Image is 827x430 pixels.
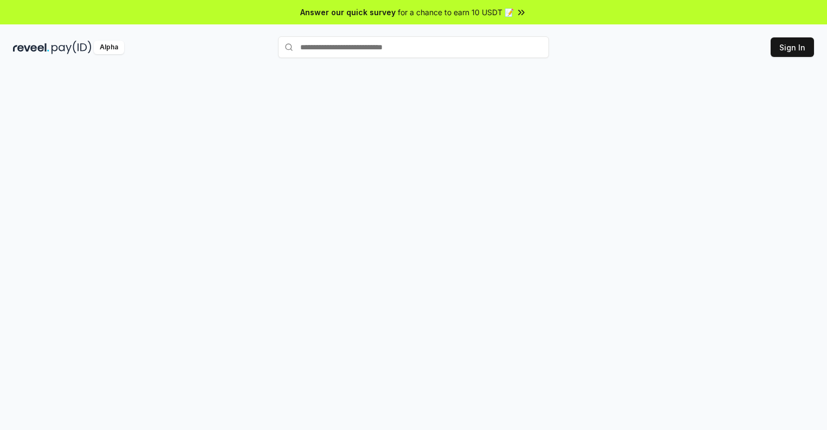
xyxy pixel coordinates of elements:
[94,41,124,54] div: Alpha
[51,41,92,54] img: pay_id
[13,41,49,54] img: reveel_dark
[771,37,814,57] button: Sign In
[300,7,396,18] span: Answer our quick survey
[398,7,514,18] span: for a chance to earn 10 USDT 📝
